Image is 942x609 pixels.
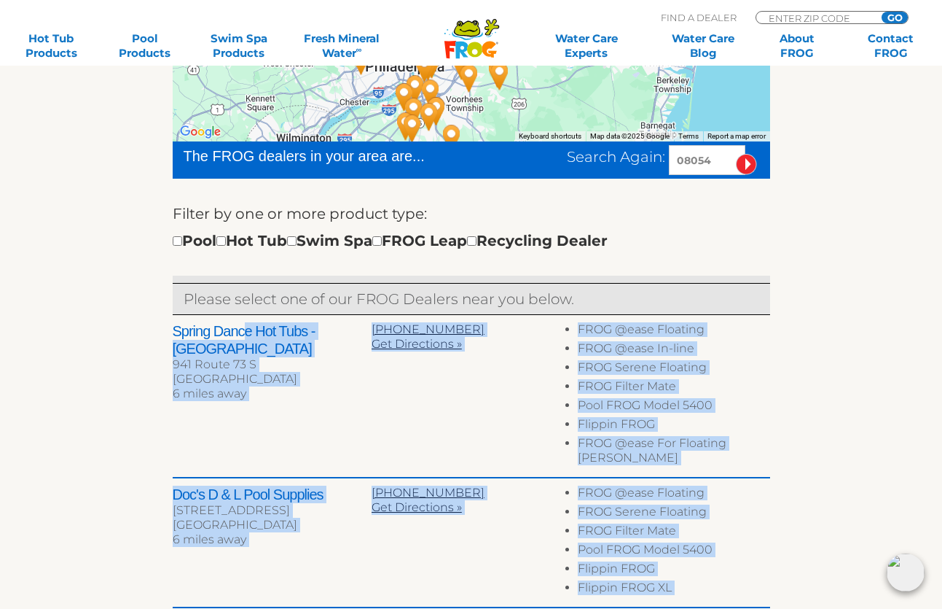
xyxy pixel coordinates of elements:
[372,322,484,336] a: [PHONE_NUMBER]
[767,12,866,24] input: Zip Code Form
[855,31,927,61] a: ContactFROG
[184,145,477,167] div: The FROG dealers in your area are...
[578,581,769,600] li: Flippin FROG XL
[578,486,769,505] li: FROG @ease Floating
[372,486,484,500] a: [PHONE_NUMBER]
[578,436,769,470] li: FROG @ease For Floating [PERSON_NAME]
[414,74,447,113] div: Anchor Pool & Spa - 12 miles away.
[297,31,388,61] a: Fresh MineralWater∞
[578,505,769,524] li: FROG Serene Floating
[173,372,372,387] div: [GEOGRAPHIC_DATA]
[435,119,468,158] div: Danzis Janitorial & Pool Supply - 18 miles away.
[578,379,769,398] li: FROG Filter Mate
[173,532,246,546] span: 6 miles away
[578,322,769,341] li: FROG @ease Floating
[176,123,224,141] a: Open this area in Google Maps (opens a new window)
[661,11,737,24] p: Find A Dealer
[372,500,462,514] a: Get Directions »
[184,287,759,311] p: Please select one of our FROG Dealers near you below.
[527,31,645,61] a: Water CareExperts
[399,69,432,109] div: Budd's Pools & Spas - 14 miles away.
[173,486,372,503] h2: Doc's D & L Pool Supplies
[389,106,423,146] div: Pools & Spas by Van Brill Inc - 20 miles away.
[578,341,769,360] li: FROG @ease In-line
[519,131,581,141] button: Keyboard shortcuts
[173,357,372,372] div: 941 Route 73 S
[372,337,462,351] a: Get Directions »
[388,77,421,117] div: Sparkle Pool & Spa - 16 miles away.
[678,132,699,140] a: Terms (opens in new tab)
[887,554,925,591] img: openIcon
[667,31,739,61] a: Water CareBlog
[420,91,453,131] div: Niagara Pools & Spas - 14 miles away.
[173,518,372,532] div: [GEOGRAPHIC_DATA]
[173,229,608,252] div: Pool Hot Tub Swim Spa FROG Leap Recycling Dealer
[483,56,517,96] div: Jersey Pools & Spas, Inc. - 8 miles away.
[408,48,441,88] div: Swim-Mor Pools - Mt. Ephrain - 10 miles away.
[578,543,769,562] li: Pool FROG Model 5400
[578,562,769,581] li: Flippin FROG
[173,202,427,225] label: Filter by one or more product type:
[356,44,362,55] sup: ∞
[173,322,372,357] h2: Spring Dance Hot Tubs - [GEOGRAPHIC_DATA]
[452,58,486,98] div: Spring Dance Hot Tubs - Evesham Township - 6 miles away.
[173,387,246,400] span: 6 miles away
[578,398,769,417] li: Pool FROG Model 5400
[578,417,769,436] li: Flippin FROG
[412,97,446,136] div: Leslie's Poolmart, Inc. # 759 - 16 miles away.
[173,503,372,518] div: [STREET_ADDRESS]
[567,148,665,166] span: Search Again:
[590,132,670,140] span: Map data ©2025 Google
[397,92,431,131] div: Del Val Pools & Spas - Sewell - 17 miles away.
[176,123,224,141] img: Google
[203,31,275,61] a: Swim SpaProducts
[109,31,181,61] a: PoolProducts
[396,109,429,148] div: Landi Pools & Games - Millville - 20 miles away.
[578,360,769,379] li: FROG Serene Floating
[736,154,757,175] input: Submit
[882,12,908,23] input: GO
[578,524,769,543] li: FROG Filter Mate
[15,31,87,61] a: Hot TubProducts
[707,132,766,140] a: Report a map error
[761,31,833,61] a: AboutFROG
